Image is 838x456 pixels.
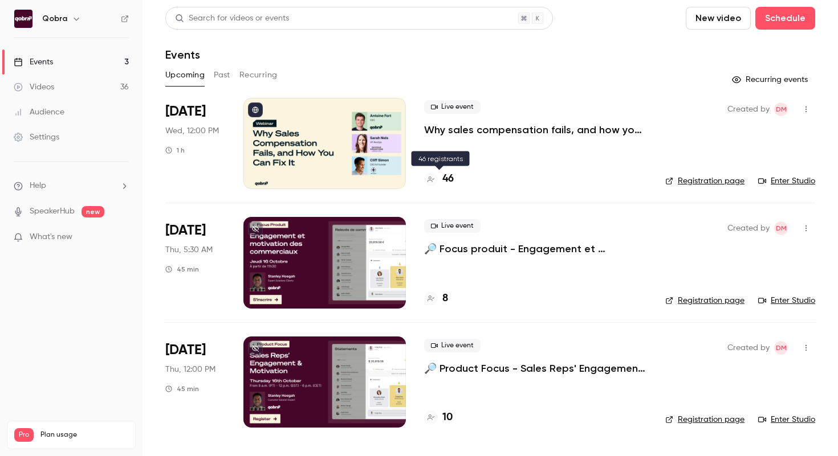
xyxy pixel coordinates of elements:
[424,219,481,233] span: Live event
[424,410,453,425] a: 10
[424,242,647,256] a: 🔎 Focus produit - Engagement et motivation des commerciaux
[442,291,448,306] h4: 8
[424,291,448,306] a: 8
[774,341,788,355] span: Dylan Manceau
[165,146,185,155] div: 1 h
[424,100,481,114] span: Live event
[214,66,230,84] button: Past
[115,232,129,243] iframe: Noticeable Trigger
[165,265,199,274] div: 45 min
[424,123,647,137] a: Why sales compensation fails, and how you can fix it
[686,7,751,30] button: New video
[165,48,200,61] h1: Events
[14,106,64,118] div: Audience
[727,102,770,116] span: Created by
[165,66,205,84] button: Upcoming
[727,71,815,89] button: Recurring events
[665,414,745,425] a: Registration page
[424,171,454,187] a: 46
[14,81,54,93] div: Videos
[14,10,32,28] img: Qobra
[424,339,481,352] span: Live event
[442,171,454,187] h4: 46
[755,7,815,30] button: Schedule
[776,341,787,355] span: DM
[758,414,815,425] a: Enter Studio
[758,175,815,187] a: Enter Studio
[665,175,745,187] a: Registration page
[776,221,787,235] span: DM
[165,341,206,359] span: [DATE]
[165,125,219,137] span: Wed, 12:00 PM
[82,206,104,217] span: new
[774,102,788,116] span: Dylan Manceau
[239,66,278,84] button: Recurring
[175,13,289,24] div: Search for videos or events
[14,132,59,143] div: Settings
[14,428,34,442] span: Pro
[442,410,453,425] h4: 10
[30,231,72,243] span: What's new
[165,384,199,393] div: 45 min
[665,295,745,306] a: Registration page
[727,221,770,235] span: Created by
[14,180,129,192] li: help-dropdown-opener
[30,206,75,217] a: SpeakerHub
[165,336,225,428] div: Oct 16 Thu, 6:00 PM (Europe/Paris)
[40,430,128,439] span: Plan usage
[165,102,206,121] span: [DATE]
[165,364,215,375] span: Thu, 12:00 PM
[758,295,815,306] a: Enter Studio
[165,98,225,189] div: Oct 8 Wed, 6:00 PM (Europe/Paris)
[42,13,67,24] h6: Qobra
[727,341,770,355] span: Created by
[424,361,647,375] a: 🔎 Product Focus - Sales Reps' Engagement & Motivation
[165,221,206,240] span: [DATE]
[165,217,225,308] div: Oct 16 Thu, 11:30 AM (Europe/Paris)
[165,244,213,256] span: Thu, 5:30 AM
[776,102,787,116] span: DM
[14,56,53,68] div: Events
[30,180,46,192] span: Help
[774,221,788,235] span: Dylan Manceau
